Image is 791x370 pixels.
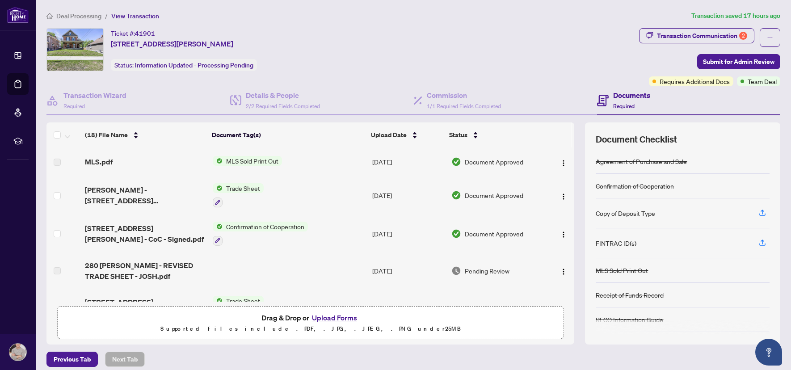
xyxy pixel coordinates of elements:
span: Deal Processing [56,12,101,20]
h4: Transaction Wizard [63,90,126,101]
td: [DATE] [369,147,448,176]
div: RECO Information Guide [596,315,663,324]
span: home [46,13,53,19]
button: Logo [556,155,571,169]
span: [PERSON_NAME] - [STREET_ADDRESS][PERSON_NAME]pdf [85,185,206,206]
img: Status Icon [213,156,223,166]
th: Upload Date [367,122,446,147]
div: Agreement of Purchase and Sale [596,156,687,166]
span: 1/1 Required Fields Completed [427,103,501,109]
button: Next Tab [105,352,145,367]
img: Status Icon [213,222,223,231]
span: Submit for Admin Review [703,55,774,69]
span: Requires Additional Docs [660,76,730,86]
span: Document Approved [465,229,523,239]
button: Logo [556,264,571,278]
button: Status IconMLS Sold Print Out [213,156,282,166]
div: Copy of Deposit Type [596,208,655,218]
button: Open asap [755,339,782,366]
img: logo [7,7,29,23]
span: 2/2 Required Fields Completed [246,103,320,109]
span: Status [449,130,467,140]
span: Document Checklist [596,133,677,146]
span: (18) File Name [85,130,128,140]
span: Previous Tab [54,352,91,366]
div: Receipt of Funds Record [596,290,664,300]
td: [DATE] [369,214,448,253]
td: [DATE] [369,289,448,327]
img: Logo [560,193,567,200]
span: ellipsis [767,34,773,41]
span: Team Deal [748,76,777,86]
img: Logo [560,268,567,275]
span: 41901 [135,29,155,38]
button: Status IconTrade Sheet [213,296,264,320]
span: Trade Sheet [223,183,264,193]
span: Information Updated - Processing Pending [135,61,253,69]
button: Submit for Admin Review [697,54,780,69]
span: Document Approved [465,157,523,167]
td: [DATE] [369,253,448,289]
div: Ticket #: [111,28,155,38]
span: Required [613,103,635,109]
span: 280 [PERSON_NAME] - REVISED TRADE SHEET - JOSH.pdf [85,260,206,282]
p: Supported files include .PDF, .JPG, .JPEG, .PNG under 25 MB [63,324,558,334]
li: / [105,11,108,21]
span: Required [63,103,85,109]
button: Logo [556,227,571,241]
button: Logo [556,188,571,202]
img: Status Icon [213,296,223,306]
div: MLS Sold Print Out [596,265,648,275]
div: Transaction Communication [657,29,747,43]
div: 2 [739,32,747,40]
span: [STREET_ADDRESS][PERSON_NAME]pdf [85,297,206,318]
img: Document Status [451,157,461,167]
img: Profile Icon [9,344,26,361]
span: Confirmation of Cooperation [223,222,308,231]
img: Document Status [451,266,461,276]
img: Status Icon [213,183,223,193]
th: Document Tag(s) [208,122,367,147]
img: Document Status [451,229,461,239]
h4: Documents [613,90,650,101]
button: Upload Forms [309,312,360,324]
h4: Commission [427,90,501,101]
span: View Transaction [111,12,159,20]
button: Previous Tab [46,352,98,367]
span: Document Approved [465,190,523,200]
div: Status: [111,59,257,71]
img: Logo [560,231,567,238]
span: Drag & Drop or [261,312,360,324]
span: Drag & Drop orUpload FormsSupported files include .PDF, .JPG, .JPEG, .PNG under25MB [58,307,563,340]
div: Confirmation of Cooperation [596,181,674,191]
th: Status [446,122,544,147]
article: Transaction saved 17 hours ago [691,11,780,21]
img: Logo [560,160,567,167]
span: Upload Date [371,130,407,140]
span: Trade Sheet [223,296,264,306]
th: (18) File Name [81,122,208,147]
span: Pending Review [465,266,509,276]
span: [STREET_ADDRESS][PERSON_NAME] [111,38,233,49]
button: Status IconConfirmation of Cooperation [213,222,308,246]
td: [DATE] [369,176,448,214]
h4: Details & People [246,90,320,101]
span: [STREET_ADDRESS][PERSON_NAME] - CoC - Signed.pdf [85,223,206,244]
img: Document Status [451,190,461,200]
span: MLS.pdf [85,156,113,167]
div: FINTRAC ID(s) [596,238,636,248]
button: Transaction Communication2 [639,28,754,43]
span: MLS Sold Print Out [223,156,282,166]
button: Status IconTrade Sheet [213,183,264,207]
img: IMG-S12208178_1.jpg [47,29,103,71]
